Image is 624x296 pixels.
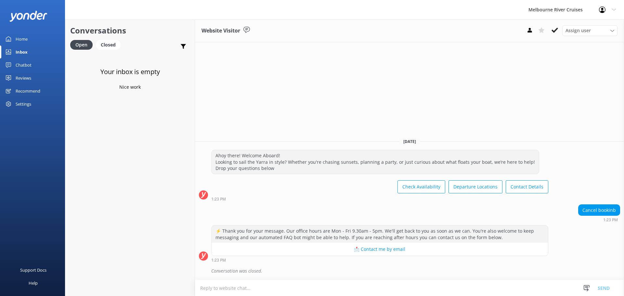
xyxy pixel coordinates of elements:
div: Open [70,40,93,50]
div: Reviews [16,71,31,84]
strong: 1:23 PM [211,258,226,262]
h2: Conversations [70,24,190,37]
div: Home [16,32,28,45]
button: Departure Locations [448,180,502,193]
div: Help [29,277,38,290]
div: Inbox [16,45,28,58]
div: 2025-08-18T03:24:18.396 [199,265,620,277]
a: Closed [96,41,124,48]
p: Nice work [119,84,141,91]
strong: 1:23 PM [211,197,226,201]
div: Cancel bookinb [578,205,620,216]
div: Conversation was closed. [211,265,620,277]
span: [DATE] [399,139,420,144]
button: Contact Details [506,180,548,193]
div: 01:23pm 18-Aug-2025 (UTC +10:00) Australia/Sydney [211,197,548,201]
div: Ahoy there! Welcome Aboard! Looking to sail the Yarra in style? Whether you're chasing sunsets, p... [212,150,539,174]
div: Recommend [16,84,40,97]
img: yonder-white-logo.png [10,11,47,21]
span: Assign user [565,27,591,34]
div: Assign User [562,25,617,36]
div: ⚡ Thank you for your message. Our office hours are Mon - Fri 9.30am - 5pm. We'll get back to you ... [212,225,548,243]
strong: 1:23 PM [603,218,618,222]
div: 01:23pm 18-Aug-2025 (UTC +10:00) Australia/Sydney [578,217,620,222]
a: Open [70,41,96,48]
div: Support Docs [20,264,46,277]
div: Chatbot [16,58,32,71]
h3: Your inbox is empty [100,67,160,77]
div: Closed [96,40,121,50]
div: Settings [16,97,31,110]
div: 01:23pm 18-Aug-2025 (UTC +10:00) Australia/Sydney [211,258,548,262]
button: 📩 Contact me by email [212,243,548,256]
button: Check Availability [397,180,445,193]
h3: Website Visitor [201,27,240,35]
